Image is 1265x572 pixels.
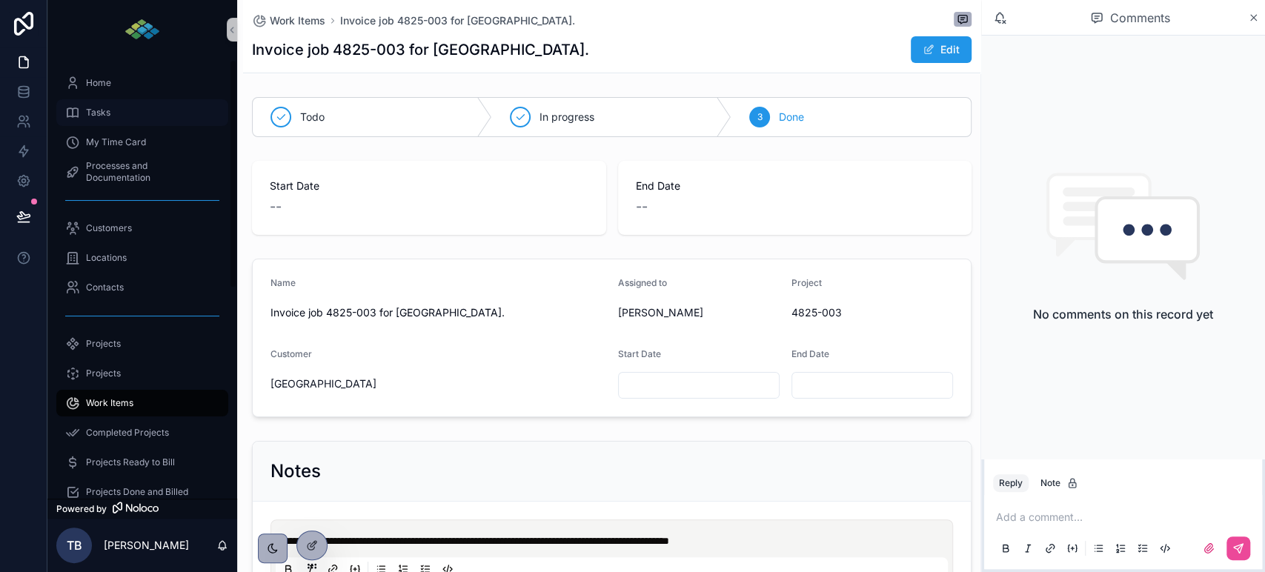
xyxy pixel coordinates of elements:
a: Projects [56,330,228,357]
a: Work Items [252,13,325,28]
span: In progress [539,110,594,124]
span: Done [779,110,804,124]
span: My Time Card [86,136,146,148]
button: Edit [911,36,972,63]
span: End Date [791,348,829,359]
span: Projects [86,368,121,379]
a: 4825-003 [791,305,842,320]
span: Customers [86,222,132,234]
a: Locations [56,245,228,271]
a: Tasks [56,99,228,126]
span: Work Items [86,397,133,409]
span: Project [791,277,822,288]
span: End Date [636,179,954,193]
p: [PERSON_NAME] [104,538,189,553]
span: Work Items [270,13,325,28]
span: -- [636,196,648,217]
span: Todo [300,110,325,124]
a: Powered by [47,499,237,519]
button: Note [1035,474,1084,492]
span: Projects [86,338,121,350]
a: [GEOGRAPHIC_DATA] [270,376,376,391]
span: Comments [1109,9,1169,27]
span: Contacts [86,282,124,293]
a: Completed Projects [56,419,228,446]
button: Reply [993,474,1029,492]
img: App logo [124,18,161,41]
span: Start Date [618,348,661,359]
span: Customer [270,348,312,359]
a: Projects Done and Billed [56,479,228,505]
span: Home [86,77,111,89]
a: My Time Card [56,129,228,156]
span: Locations [86,252,127,264]
a: Invoice job 4825-003 for [GEOGRAPHIC_DATA]. [340,13,575,28]
span: 3 [757,111,763,123]
span: Name [270,277,296,288]
span: Projects Ready to Bill [86,456,175,468]
div: Note [1040,477,1078,489]
a: Home [56,70,228,96]
span: Powered by [56,503,107,515]
a: Work Items [56,390,228,416]
span: Assigned to [618,277,667,288]
span: -- [270,196,282,217]
span: Processes and Documentation [86,160,213,184]
a: Projects Ready to Bill [56,449,228,476]
span: Projects Done and Billed [86,486,188,498]
h1: Invoice job 4825-003 for [GEOGRAPHIC_DATA]. [252,39,589,60]
span: Completed Projects [86,427,169,439]
div: scrollable content [47,59,237,499]
a: [PERSON_NAME] [618,305,703,320]
h2: No comments on this record yet [1033,305,1213,323]
a: Customers [56,215,228,242]
span: Tasks [86,107,110,119]
span: Invoice job 4825-003 for [GEOGRAPHIC_DATA]. [270,305,606,320]
span: TB [67,536,82,554]
a: Contacts [56,274,228,301]
a: Projects [56,360,228,387]
a: Processes and Documentation [56,159,228,185]
span: Start Date [270,179,588,193]
h2: Notes [270,459,321,483]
